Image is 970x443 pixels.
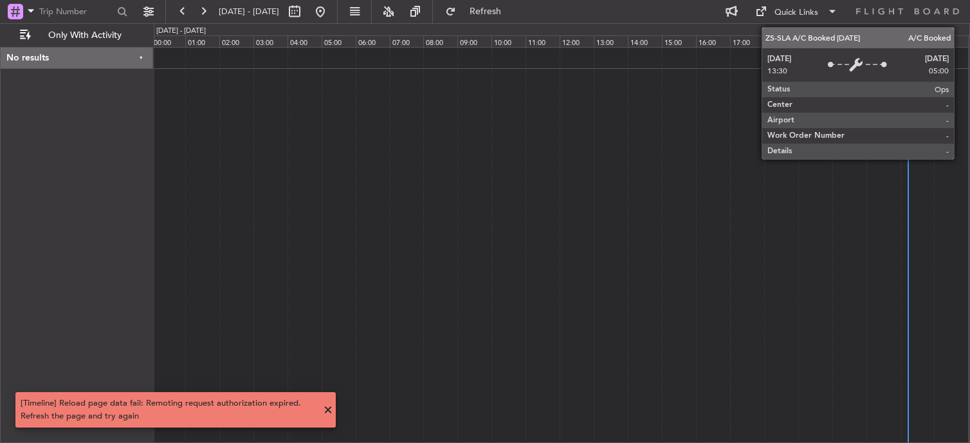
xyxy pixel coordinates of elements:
span: Only With Activity [33,31,136,40]
div: 01:00 [185,35,219,47]
div: 06:00 [356,35,390,47]
div: Quick Links [774,6,818,19]
button: Quick Links [749,1,844,22]
button: Only With Activity [14,25,140,46]
div: 23:00 [934,35,968,47]
div: 00:00 [151,35,185,47]
div: 19:00 [798,35,832,47]
div: 15:00 [662,35,696,47]
div: 21:00 [866,35,901,47]
div: 14:00 [628,35,662,47]
div: 08:00 [423,35,457,47]
div: 07:00 [390,35,424,47]
div: 02:00 [219,35,253,47]
div: 16:00 [696,35,730,47]
div: 05:00 [322,35,356,47]
div: 20:00 [832,35,866,47]
span: [DATE] - [DATE] [219,6,279,17]
div: [Timeline] Reload page data fail: Remoting request authorization expired. Refresh the page and tr... [21,397,316,422]
span: Refresh [459,7,513,16]
div: 10:00 [491,35,526,47]
div: 22:00 [901,35,935,47]
div: 11:00 [526,35,560,47]
div: 03:00 [253,35,288,47]
div: 13:00 [594,35,628,47]
div: 12:00 [560,35,594,47]
input: Trip Number [39,2,113,21]
div: 04:00 [288,35,322,47]
div: 09:00 [457,35,491,47]
div: [DATE] - [DATE] [156,26,206,37]
div: 18:00 [764,35,798,47]
button: Refresh [439,1,517,22]
div: 17:00 [730,35,764,47]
